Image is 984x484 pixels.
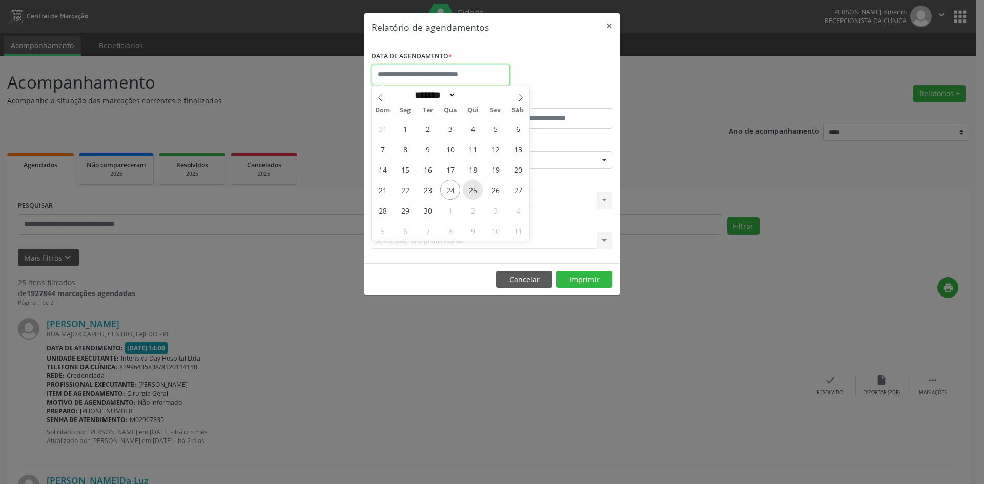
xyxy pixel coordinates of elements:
span: Setembro 27, 2025 [508,180,528,200]
span: Outubro 4, 2025 [508,200,528,220]
span: Setembro 3, 2025 [440,118,460,138]
span: Setembro 29, 2025 [395,200,415,220]
span: Setembro 26, 2025 [485,180,505,200]
span: Setembro 24, 2025 [440,180,460,200]
span: Outubro 3, 2025 [485,200,505,220]
span: Setembro 10, 2025 [440,139,460,159]
span: Setembro 13, 2025 [508,139,528,159]
span: Setembro 17, 2025 [440,159,460,179]
span: Setembro 4, 2025 [463,118,483,138]
span: Setembro 1, 2025 [395,118,415,138]
span: Sex [484,107,507,114]
h5: Relatório de agendamentos [372,20,489,34]
span: Setembro 18, 2025 [463,159,483,179]
span: Setembro 14, 2025 [373,159,393,179]
span: Qua [439,107,462,114]
span: Outubro 8, 2025 [440,221,460,241]
span: Setembro 9, 2025 [418,139,438,159]
span: Agosto 31, 2025 [373,118,393,138]
button: Close [599,13,620,38]
span: Setembro 21, 2025 [373,180,393,200]
span: Outubro 10, 2025 [485,221,505,241]
label: DATA DE AGENDAMENTO [372,49,452,65]
span: Seg [394,107,417,114]
span: Setembro 6, 2025 [508,118,528,138]
span: Setembro 15, 2025 [395,159,415,179]
span: Outubro 7, 2025 [418,221,438,241]
span: Setembro 7, 2025 [373,139,393,159]
select: Month [411,90,456,100]
span: Setembro 8, 2025 [395,139,415,159]
span: Dom [372,107,394,114]
span: Outubro 2, 2025 [463,200,483,220]
span: Setembro 25, 2025 [463,180,483,200]
span: Sáb [507,107,529,114]
span: Outubro 9, 2025 [463,221,483,241]
span: Setembro 19, 2025 [485,159,505,179]
span: Qui [462,107,484,114]
span: Outubro 5, 2025 [373,221,393,241]
span: Setembro 28, 2025 [373,200,393,220]
span: Setembro 2, 2025 [418,118,438,138]
span: Setembro 12, 2025 [485,139,505,159]
span: Setembro 11, 2025 [463,139,483,159]
button: Cancelar [496,271,552,288]
span: Setembro 20, 2025 [508,159,528,179]
span: Setembro 5, 2025 [485,118,505,138]
span: Setembro 16, 2025 [418,159,438,179]
span: Ter [417,107,439,114]
span: Setembro 23, 2025 [418,180,438,200]
button: Imprimir [556,271,612,288]
span: Setembro 30, 2025 [418,200,438,220]
span: Outubro 6, 2025 [395,221,415,241]
span: Setembro 22, 2025 [395,180,415,200]
span: Outubro 11, 2025 [508,221,528,241]
input: Year [456,90,490,100]
span: Outubro 1, 2025 [440,200,460,220]
label: ATÉ [495,92,612,108]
